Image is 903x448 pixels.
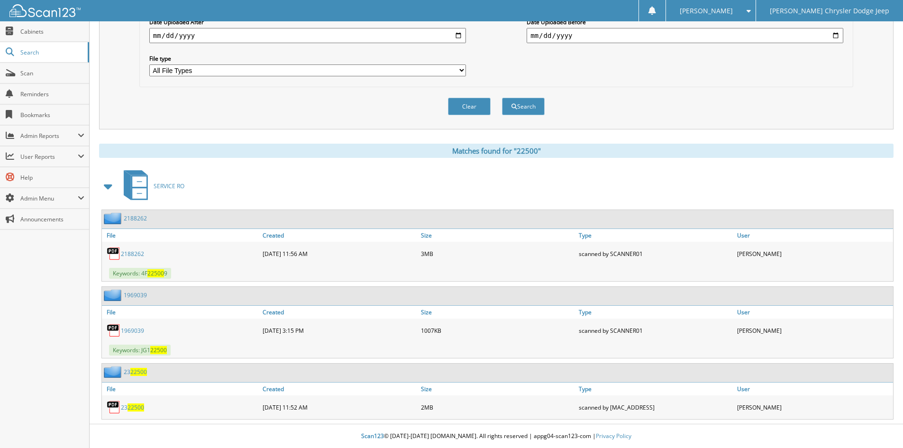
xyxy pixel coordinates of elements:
a: File [102,383,260,395]
div: [DATE] 11:56 AM [260,244,419,263]
a: 2188262 [121,250,144,258]
button: Clear [448,98,491,115]
a: SERVICE RO [118,167,184,205]
div: [DATE] 3:15 PM [260,321,419,340]
a: User [735,383,893,395]
span: Reminders [20,90,84,98]
a: 1969039 [124,291,147,299]
a: User [735,229,893,242]
a: User [735,306,893,319]
a: Created [260,383,419,395]
a: Type [576,306,735,319]
div: [PERSON_NAME] [735,398,893,417]
span: Admin Reports [20,132,78,140]
a: 2188262 [124,214,147,222]
span: Scan123 [361,432,384,440]
a: Size [419,229,577,242]
iframe: Chat Widget [856,402,903,448]
span: [PERSON_NAME] Chrysler Dodge Jeep [770,8,889,14]
label: Date Uploaded After [149,18,466,26]
a: File [102,229,260,242]
div: [PERSON_NAME] [735,244,893,263]
span: Help [20,174,84,182]
div: [PERSON_NAME] [735,321,893,340]
span: SERVICE RO [154,182,184,190]
button: Search [502,98,545,115]
span: User Reports [20,153,78,161]
div: 1007KB [419,321,577,340]
a: Size [419,306,577,319]
a: Created [260,229,419,242]
img: folder2.png [104,366,124,378]
span: Scan [20,69,84,77]
img: folder2.png [104,289,124,301]
div: scanned by SCANNER01 [576,321,735,340]
span: Cabinets [20,27,84,36]
div: Matches found for "22500" [99,144,894,158]
div: scanned by SCANNER01 [576,244,735,263]
div: scanned by [MAC_ADDRESS] [576,398,735,417]
a: 2322500 [121,403,144,411]
span: Admin Menu [20,194,78,202]
span: 22500 [147,269,164,277]
img: PDF.png [107,400,121,414]
span: Announcements [20,215,84,223]
img: PDF.png [107,323,121,338]
span: Keywords: 4F 9 [109,268,171,279]
div: 2MB [419,398,577,417]
a: Created [260,306,419,319]
label: Date Uploaded Before [527,18,843,26]
span: [PERSON_NAME] [680,8,733,14]
a: Size [419,383,577,395]
a: File [102,306,260,319]
span: Bookmarks [20,111,84,119]
label: File type [149,55,466,63]
a: Type [576,229,735,242]
a: 2322500 [124,368,147,376]
input: end [527,28,843,43]
img: scan123-logo-white.svg [9,4,81,17]
span: Search [20,48,83,56]
span: 22500 [150,346,167,354]
a: Privacy Policy [596,432,631,440]
img: PDF.png [107,247,121,261]
span: 22500 [128,403,144,411]
div: [DATE] 11:52 AM [260,398,419,417]
a: 1969039 [121,327,144,335]
a: Type [576,383,735,395]
img: folder2.png [104,212,124,224]
div: © [DATE]-[DATE] [DOMAIN_NAME]. All rights reserved | appg04-scan123-com | [90,425,903,448]
span: 22500 [130,368,147,376]
input: start [149,28,466,43]
span: Keywords: JG1 [109,345,171,356]
div: 3MB [419,244,577,263]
